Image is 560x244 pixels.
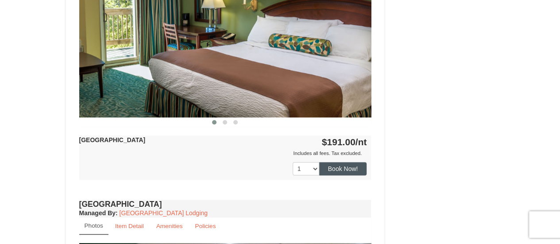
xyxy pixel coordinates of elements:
[189,217,221,235] a: Policies
[109,217,150,235] a: Item Detail
[156,223,183,229] small: Amenities
[120,209,208,217] a: [GEOGRAPHIC_DATA] Lodging
[319,162,367,175] button: Book Now!
[355,137,367,147] span: /nt
[195,223,216,229] small: Policies
[322,137,367,147] strong: $191.00
[79,200,371,209] h4: [GEOGRAPHIC_DATA]
[85,222,103,229] small: Photos
[79,209,118,217] strong: :
[79,209,116,217] span: Managed By
[79,217,108,235] a: Photos
[79,149,367,158] div: Includes all fees. Tax excluded.
[151,217,189,235] a: Amenities
[115,223,144,229] small: Item Detail
[79,136,146,143] strong: [GEOGRAPHIC_DATA]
